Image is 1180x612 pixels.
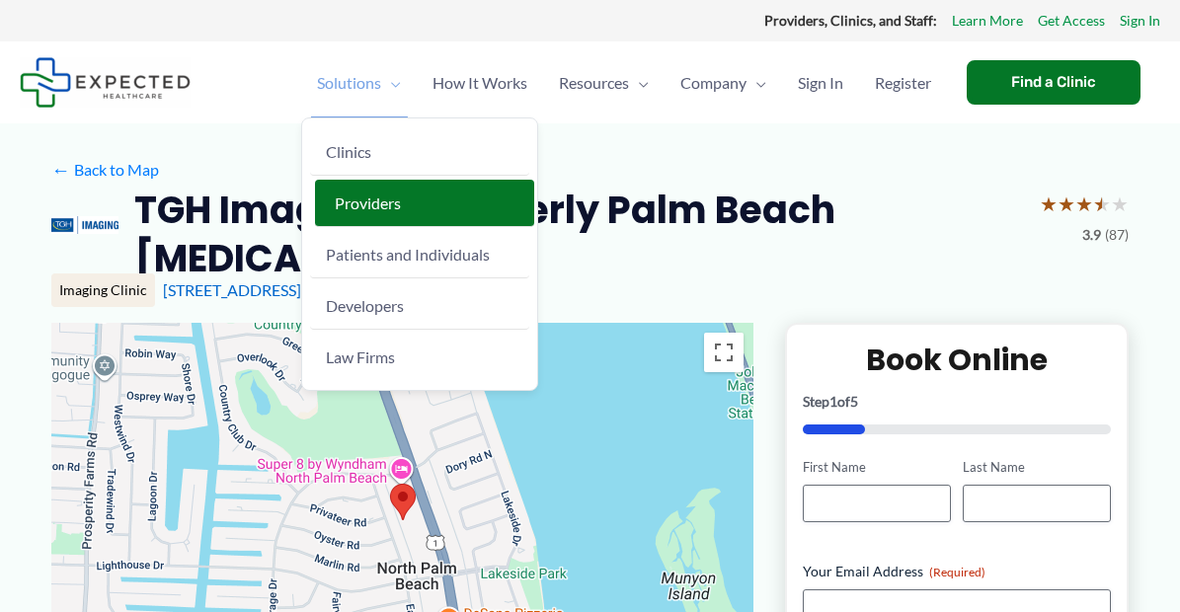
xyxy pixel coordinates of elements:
a: [STREET_ADDRESS] [163,280,301,299]
span: ← [51,160,70,179]
span: Register [875,48,931,117]
nav: Primary Site Navigation [301,48,947,117]
span: ★ [1093,186,1111,222]
div: Imaging Clinic [51,273,155,307]
a: Patients and Individuals [310,231,529,278]
a: ResourcesMenu Toggle [543,48,665,117]
span: Law Firms [326,347,395,366]
span: (87) [1105,222,1129,248]
img: Expected Healthcare Logo - side, dark font, small [20,57,191,108]
span: Menu Toggle [629,48,649,117]
label: Last Name [963,458,1111,477]
span: Menu Toggle [747,48,766,117]
span: Resources [559,48,629,117]
a: Clinics [310,128,529,176]
a: CompanyMenu Toggle [665,48,782,117]
a: Providers [315,180,534,227]
a: ←Back to Map [51,155,159,185]
span: ★ [1040,186,1058,222]
label: First Name [803,458,951,477]
a: How It Works [417,48,543,117]
a: Find a Clinic [967,60,1141,105]
a: Sign In [782,48,859,117]
a: SolutionsMenu Toggle [301,48,417,117]
span: 5 [850,393,858,410]
h2: TGH Imaging – Formerly Palm Beach [MEDICAL_DATA] [134,186,1024,283]
span: Clinics [326,142,371,161]
span: ★ [1111,186,1129,222]
button: Toggle fullscreen view [704,333,744,372]
a: Developers [310,282,529,330]
span: Developers [326,296,404,315]
span: (Required) [929,565,985,579]
a: Learn More [952,8,1023,34]
span: Sign In [798,48,843,117]
span: ★ [1058,186,1075,222]
h2: Book Online [803,341,1111,379]
span: Providers [335,193,401,212]
a: Register [859,48,947,117]
span: 3.9 [1082,222,1101,248]
a: Law Firms [310,334,529,380]
span: Patients and Individuals [326,245,490,264]
p: Step of [803,395,1111,409]
span: Menu Toggle [381,48,401,117]
span: How It Works [433,48,527,117]
span: Company [680,48,747,117]
label: Your Email Address [803,562,1111,581]
span: 1 [829,393,837,410]
span: Solutions [317,48,381,117]
strong: Providers, Clinics, and Staff: [764,12,937,29]
span: ★ [1075,186,1093,222]
a: Get Access [1038,8,1105,34]
a: Sign In [1120,8,1160,34]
